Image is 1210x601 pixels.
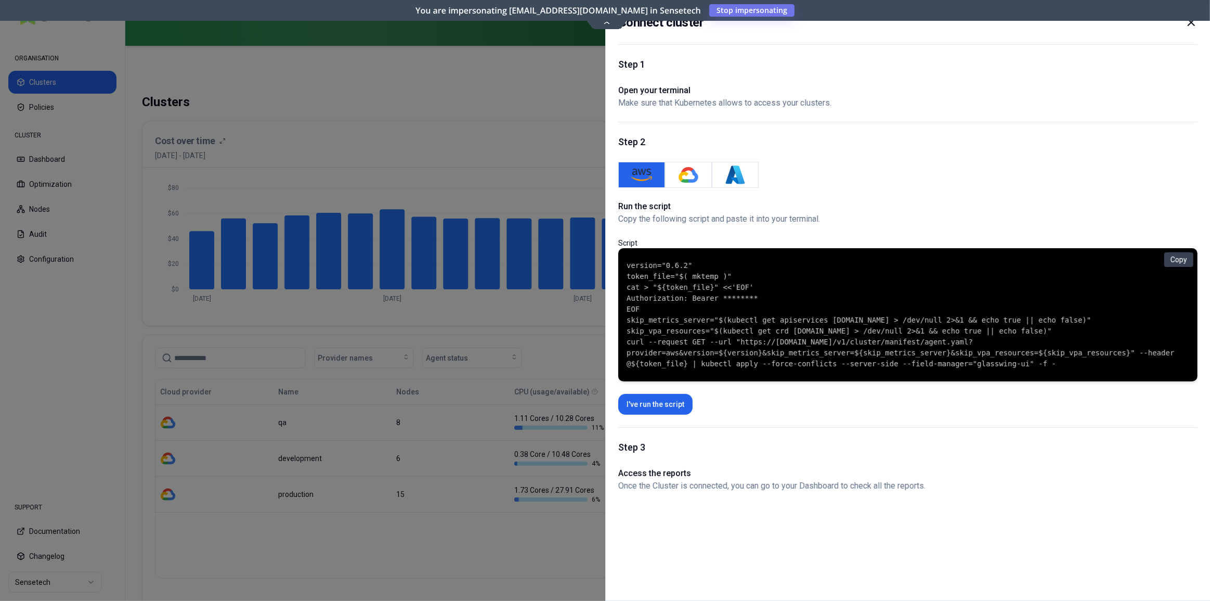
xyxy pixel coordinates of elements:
img: GKE [678,164,699,185]
h1: Step 2 [618,135,1198,149]
img: AWS [631,164,652,185]
button: AWS [618,162,665,188]
h1: Open your terminal [618,84,831,97]
p: Script [618,238,1198,248]
img: Azure [725,164,746,185]
p: Make sure that Kubernetes allows to access your clusters. [618,97,831,109]
code: version="0.6.2" token_file="$( mktemp )" cat > "${token_file}" <<'EOF' Authorization: Bearer ****... [627,260,1189,369]
p: Copy the following script and paste it into your terminal. [618,213,1198,225]
p: Once the Cluster is connected, you can go to your Dashboard to check all the reports. [618,480,1198,492]
h2: Connect cluster [618,13,704,32]
h1: Run the script [618,200,1198,213]
button: GKE [665,162,712,188]
h1: Access the reports [618,467,1198,480]
h1: Step 3 [618,440,1198,455]
button: Azure [712,162,759,188]
h1: Step 1 [618,57,1198,72]
button: Copy [1164,252,1193,267]
button: I've run the script [618,394,693,415]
